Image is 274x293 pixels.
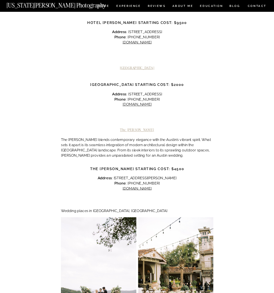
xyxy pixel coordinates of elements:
[61,137,213,158] p: The [PERSON_NAME] blends contemporary elegance with the Austin’s vibrant spirit. What sets it apa...
[61,128,213,132] h2: The [PERSON_NAME]
[90,83,184,87] strong: [GEOGRAPHIC_DATA] Starting Cost: $2000
[114,97,126,101] strong: Phone
[123,102,151,107] a: [DOMAIN_NAME]
[114,35,126,39] strong: Phone
[61,208,213,214] p: Wedding places in [GEOGRAPHIC_DATA], [GEOGRAPHIC_DATA]
[172,5,193,9] a: ABOUT ME
[98,176,112,180] strong: Address
[116,5,140,9] a: Experience
[61,66,213,70] h2: [GEOGRAPHIC_DATA]
[61,92,213,107] p: : [STREET_ADDRESS] : [PHONE_NUMBER]
[112,92,127,96] strong: Address
[123,40,151,44] a: [DOMAIN_NAME]
[87,20,187,25] strong: Hotel [PERSON_NAME] Starting Cost: $9500
[200,5,224,9] a: EDUCATION
[229,5,240,9] a: BLOG
[61,29,213,45] p: : [STREET_ADDRESS] : [PHONE_NUMBER]
[97,5,110,9] a: HOME
[114,181,126,185] strong: Phone
[112,30,127,34] strong: Address
[247,3,266,8] a: CONTACT
[123,186,151,190] a: [DOMAIN_NAME]
[90,166,184,171] strong: The [PERSON_NAME] Starting Cost: $4500
[148,5,165,9] a: REVIEWS
[61,176,213,191] p: : [STREET_ADDRESS][PERSON_NAME] : [PHONE_NUMBER]
[7,2,121,6] a: [US_STATE][PERSON_NAME] Photography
